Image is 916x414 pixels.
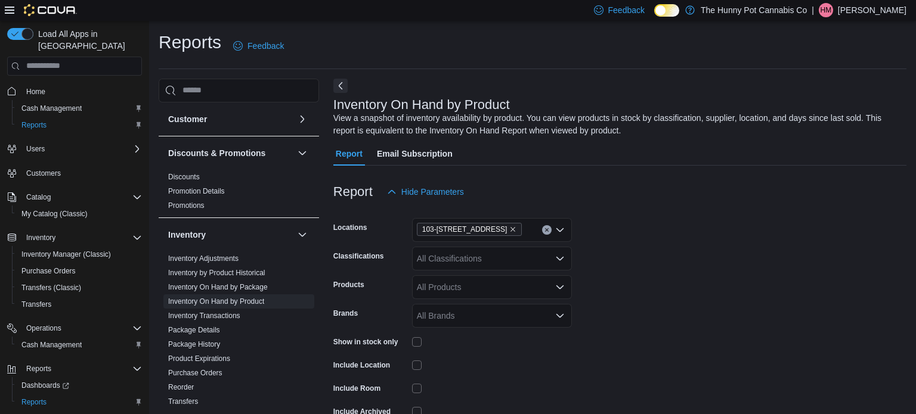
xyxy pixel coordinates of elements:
[336,142,363,166] span: Report
[21,190,142,204] span: Catalog
[168,382,194,392] span: Reorder
[168,326,220,334] a: Package Details
[17,297,142,312] span: Transfers
[26,87,45,97] span: Home
[21,104,82,113] span: Cash Management
[17,338,142,352] span: Cash Management
[21,321,142,335] span: Operations
[168,297,264,306] a: Inventory On Hand by Product
[17,378,74,393] a: Dashboards
[17,378,142,393] span: Dashboards
[159,251,319,413] div: Inventory
[17,247,116,262] a: Inventory Manager (Classic)
[21,120,47,130] span: Reports
[168,269,265,277] a: Inventory by Product Historical
[21,250,111,259] span: Inventory Manager (Classic)
[555,311,565,320] button: Open list of options
[12,246,147,263] button: Inventory Manager (Classic)
[168,147,293,159] button: Discounts & Promotions
[26,364,51,373] span: Reports
[12,279,147,296] button: Transfers (Classic)
[17,395,142,409] span: Reports
[168,172,200,182] span: Discounts
[26,323,61,333] span: Operations
[2,229,147,246] button: Inventory
[168,187,225,195] a: Promotion Details
[21,84,142,99] span: Home
[2,164,147,182] button: Customers
[168,201,205,210] a: Promotions
[333,280,364,290] label: Products
[2,141,147,157] button: Users
[333,98,510,112] h3: Inventory On Hand by Product
[159,30,221,54] h1: Reports
[21,321,66,335] button: Operations
[17,264,81,278] a: Purchase Orders
[21,190,55,204] button: Catalog
[12,117,147,133] button: Reports
[168,283,268,291] a: Inventory On Hand by Package
[17,264,142,278] span: Purchase Orders
[168,397,198,406] span: Transfers
[21,231,142,245] span: Inventory
[17,297,56,312] a: Transfers
[333,251,384,261] label: Classifications
[168,173,200,181] a: Discounts
[168,254,239,263] a: Inventory Adjustments
[168,397,198,406] a: Transfers
[21,397,47,407] span: Reports
[17,118,142,132] span: Reports
[26,233,55,242] span: Inventory
[17,247,142,262] span: Inventory Manager (Classic)
[819,3,833,17] div: Hailey Minda
[17,338,86,352] a: Cash Management
[2,360,147,377] button: Reports
[168,354,230,363] span: Product Expirations
[168,254,239,263] span: Inventory Adjustments
[295,112,310,126] button: Customer
[168,229,206,241] h3: Inventory
[33,28,142,52] span: Load All Apps in [GEOGRAPHIC_DATA]
[295,228,310,242] button: Inventory
[608,4,645,16] span: Feedback
[295,146,310,160] button: Discounts & Promotions
[838,3,906,17] p: [PERSON_NAME]
[333,384,380,393] label: Include Room
[168,201,205,210] span: Promotions
[168,311,240,320] span: Inventory Transactions
[26,192,51,202] span: Catalog
[21,209,88,219] span: My Catalog (Classic)
[21,362,142,376] span: Reports
[12,377,147,394] a: Dashboards
[168,113,293,125] button: Customer
[247,40,284,52] span: Feedback
[2,189,147,206] button: Catalog
[417,223,522,236] span: 103-1405 Ottawa St N.
[168,113,207,125] h3: Customer
[333,112,900,137] div: View a snapshot of inventory availability by product. You can view products in stock by classific...
[168,147,265,159] h3: Discounts & Promotions
[12,296,147,313] button: Transfers
[12,263,147,279] button: Purchase Orders
[21,362,56,376] button: Reports
[21,166,142,180] span: Customers
[333,223,367,232] label: Locations
[168,368,222,378] span: Purchase Orders
[382,180,469,204] button: Hide Parameters
[333,79,348,93] button: Next
[168,268,265,278] span: Inventory by Product Historical
[509,226,516,233] button: Remove 103-1405 Ottawa St N. from selection in this group
[812,3,814,17] p: |
[228,34,289,58] a: Feedback
[168,340,220,349] span: Package History
[21,166,66,180] a: Customers
[333,309,358,318] label: Brands
[21,340,82,350] span: Cash Management
[17,281,86,295] a: Transfers (Classic)
[21,283,81,292] span: Transfers (Classic)
[17,118,51,132] a: Reports
[21,231,60,245] button: Inventory
[555,282,565,292] button: Open list of options
[2,320,147,337] button: Operations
